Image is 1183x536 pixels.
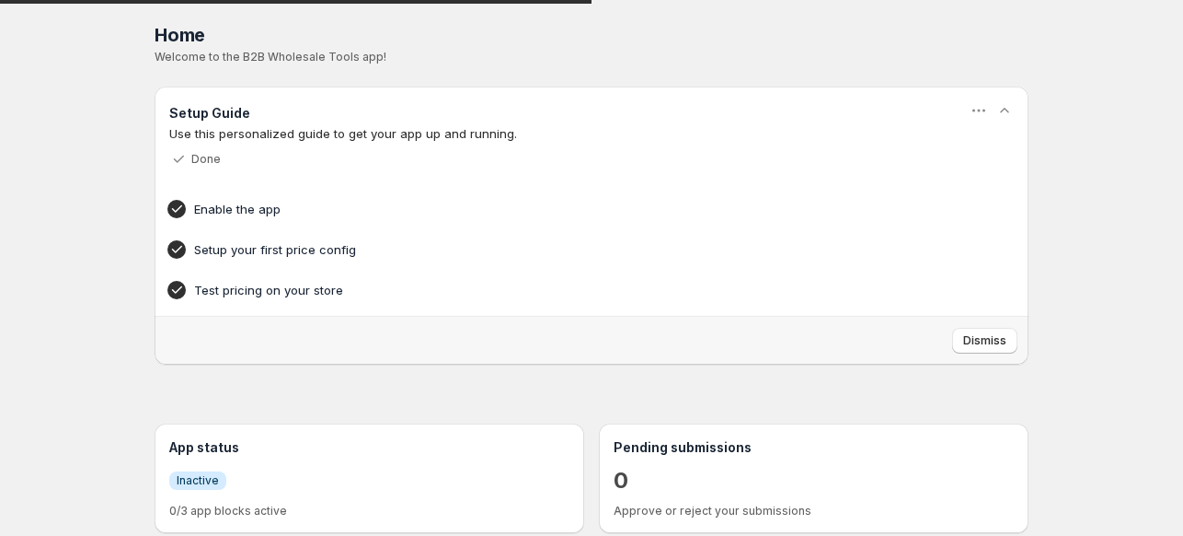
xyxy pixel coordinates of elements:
[614,504,1014,519] p: Approve or reject your submissions
[169,471,226,490] a: InfoInactive
[952,328,1017,354] button: Dismiss
[194,200,932,218] h4: Enable the app
[155,24,205,46] span: Home
[191,152,221,167] p: Done
[169,104,250,122] h3: Setup Guide
[169,438,569,457] h3: App status
[177,473,219,488] span: Inactive
[169,504,569,519] p: 0/3 app blocks active
[963,333,1006,348] span: Dismiss
[614,438,1014,457] h3: Pending submissions
[155,50,1028,64] p: Welcome to the B2B Wholesale Tools app!
[169,124,1014,143] p: Use this personalized guide to get your app up and running.
[194,240,932,259] h4: Setup your first price config
[194,281,932,299] h4: Test pricing on your store
[614,466,628,495] a: 0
